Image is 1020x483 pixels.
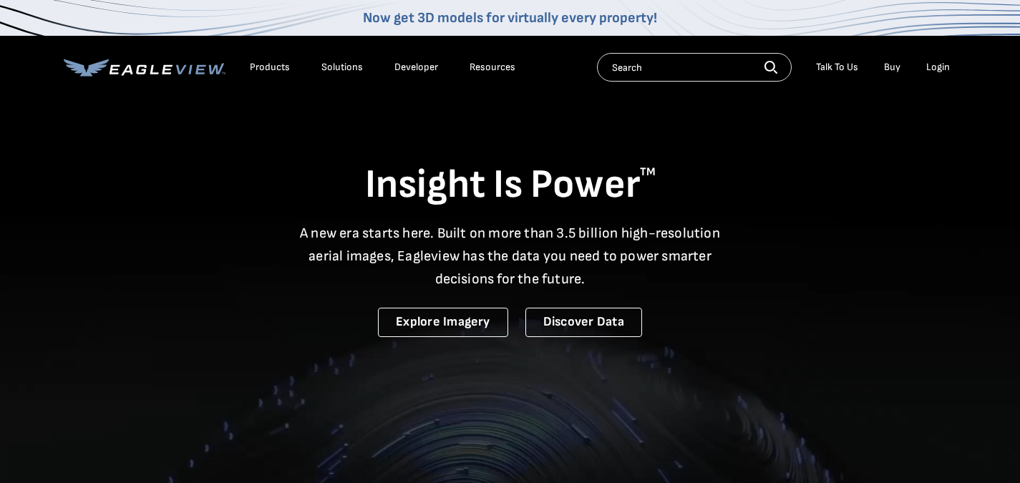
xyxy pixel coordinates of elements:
div: Products [250,61,290,74]
a: Now get 3D models for virtually every property! [363,9,657,26]
h1: Insight Is Power [64,160,957,210]
p: A new era starts here. Built on more than 3.5 billion high-resolution aerial images, Eagleview ha... [291,222,729,291]
a: Discover Data [525,308,642,337]
div: Resources [470,61,515,74]
a: Explore Imagery [378,308,508,337]
sup: TM [640,165,656,179]
div: Solutions [321,61,363,74]
div: Login [926,61,950,74]
a: Developer [394,61,438,74]
div: Talk To Us [816,61,858,74]
input: Search [597,53,792,82]
a: Buy [884,61,900,74]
